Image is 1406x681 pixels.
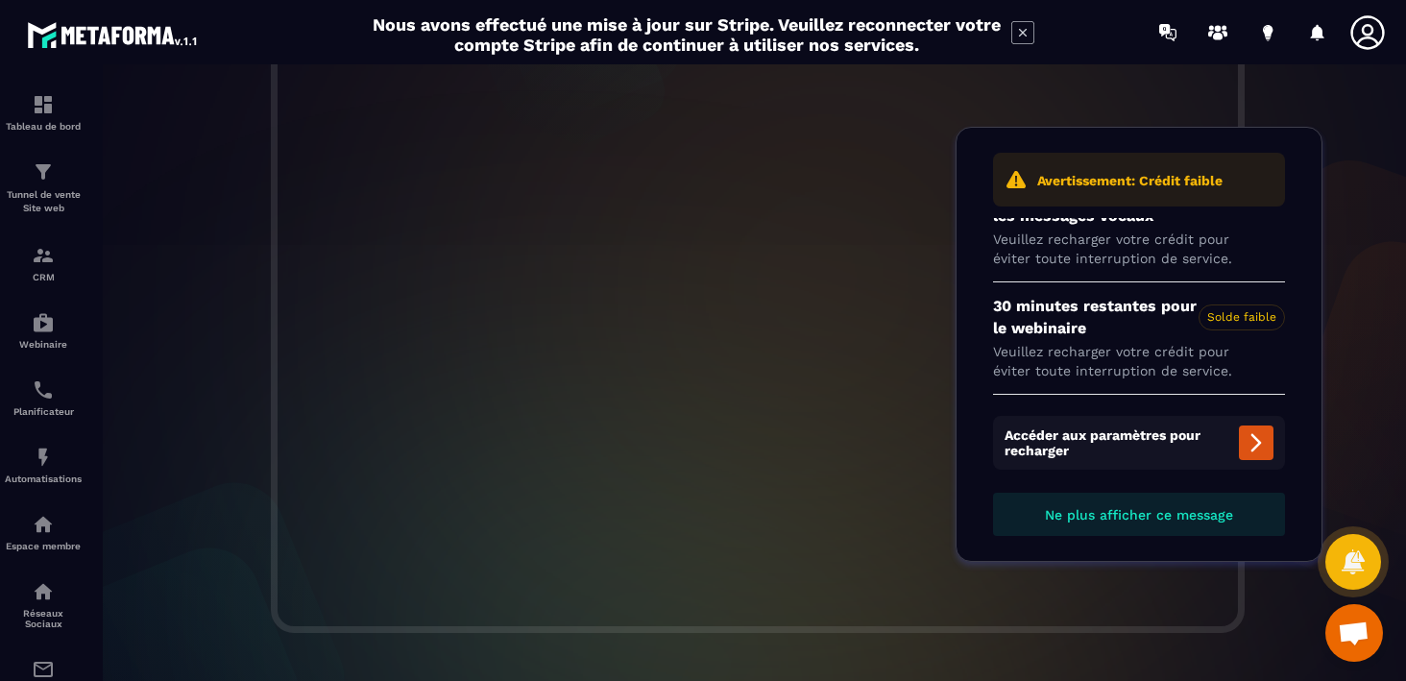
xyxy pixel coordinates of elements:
[5,121,82,132] p: Tableau de bord
[5,146,82,230] a: formationformationTunnel de vente Site web
[5,431,82,499] a: automationsautomationsAutomatisations
[993,493,1285,536] button: Ne plus afficher ce message
[5,474,82,484] p: Automatisations
[32,160,55,183] img: formation
[32,658,55,681] img: email
[1325,604,1383,662] div: Ouvrir le chat
[372,14,1002,55] h2: Nous avons effectué une mise à jour sur Stripe. Veuillez reconnecter votre compte Stripe afin de ...
[5,406,82,417] p: Planificateur
[27,17,200,52] img: logo
[5,188,82,215] p: Tunnel de vente Site web
[1199,304,1285,330] span: Solde faible
[32,513,55,536] img: automations
[5,339,82,350] p: Webinaire
[5,566,82,644] a: social-networksocial-networkRéseaux Sociaux
[1037,172,1223,191] p: Avertissement: Crédit faible
[1045,507,1233,523] span: Ne plus afficher ce message
[32,446,55,469] img: automations
[993,231,1285,268] p: Veuillez recharger votre crédit pour éviter toute interruption de service.
[5,79,82,146] a: formationformationTableau de bord
[5,541,82,551] p: Espace membre
[32,244,55,267] img: formation
[5,364,82,431] a: schedulerschedulerPlanificateur
[32,93,55,116] img: formation
[993,296,1285,339] p: 30 minutes restantes pour le webinaire
[32,311,55,334] img: automations
[993,416,1285,470] span: Accéder aux paramètres pour recharger
[5,272,82,282] p: CRM
[5,297,82,364] a: automationsautomationsWebinaire
[32,378,55,401] img: scheduler
[5,230,82,297] a: formationformationCRM
[5,608,82,629] p: Réseaux Sociaux
[5,499,82,566] a: automationsautomationsEspace membre
[993,343,1285,380] p: Veuillez recharger votre crédit pour éviter toute interruption de service.
[32,580,55,603] img: social-network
